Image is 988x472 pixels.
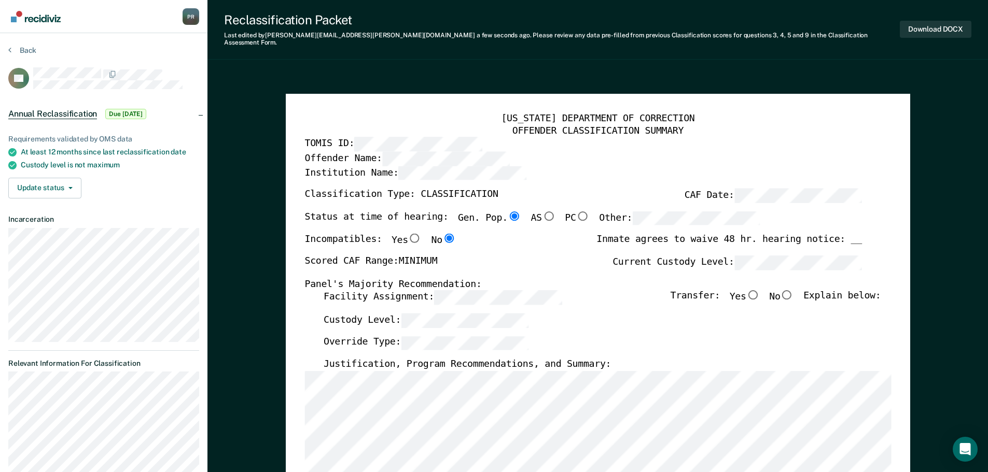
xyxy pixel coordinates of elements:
button: Profile dropdown button [183,8,199,25]
span: Due [DATE] [105,109,146,119]
input: TOMIS ID: [354,137,482,151]
input: Yes [746,290,759,299]
div: Status at time of hearing: [304,211,760,234]
label: CAF Date: [684,188,861,203]
label: Scored CAF Range: MINIMUM [304,255,437,270]
label: Other: [599,211,760,225]
input: Gen. Pop. [507,211,521,220]
input: Offender Name: [382,151,509,166]
div: Custody level is not [21,161,199,169]
label: Offender Name: [304,151,510,166]
label: Override Type: [323,336,528,350]
input: AS [541,211,555,220]
label: Classification Type: CLASSIFICATION [304,188,498,203]
div: P R [183,8,199,25]
input: Institution Name: [398,166,526,180]
label: Current Custody Level: [613,255,862,270]
div: Open Intercom Messenger [953,437,978,462]
div: Requirements validated by OMS data [8,135,199,144]
label: AS [531,211,555,225]
div: Panel's Majority Recommendation: [304,278,861,291]
img: Recidiviz [11,11,61,22]
label: Yes [391,234,421,247]
div: Transfer: Explain below: [670,290,881,313]
label: Justification, Program Recommendations, and Summary: [323,359,610,371]
div: Inmate agrees to waive 48 hr. hearing notice: __ [596,234,862,255]
button: Back [8,46,36,55]
button: Update status [8,178,81,198]
input: Yes [408,234,421,243]
div: Last edited by [PERSON_NAME][EMAIL_ADDRESS][PERSON_NAME][DOMAIN_NAME] . Please review any data pr... [224,32,900,47]
span: maximum [87,161,120,169]
input: No [442,234,455,243]
label: PC [565,211,590,225]
input: CAF Date: [734,188,861,203]
label: Custody Level: [323,313,528,327]
dt: Relevant Information For Classification [8,359,199,368]
label: Gen. Pop. [457,211,521,225]
input: PC [576,211,589,220]
span: a few seconds ago [477,32,530,39]
div: OFFENDER CLASSIFICATION SUMMARY [304,125,891,137]
button: Download DOCX [900,21,971,38]
label: No [769,290,794,305]
input: Other: [632,211,760,225]
div: [US_STATE] DEPARTMENT OF CORRECTION [304,112,891,125]
input: Facility Assignment: [434,290,562,305]
input: No [780,290,794,299]
input: Override Type: [401,336,528,350]
div: Reclassification Packet [224,12,900,27]
label: Yes [729,290,759,305]
label: Institution Name: [304,166,526,180]
label: TOMIS ID: [304,137,482,151]
span: date [171,148,186,156]
input: Current Custody Level: [734,255,861,270]
div: At least 12 months since last reclassification [21,148,199,156]
span: Annual Reclassification [8,109,97,119]
input: Custody Level: [401,313,528,327]
div: Incompatibles: [304,234,456,255]
label: No [431,234,456,247]
dt: Incarceration [8,215,199,224]
label: Facility Assignment: [323,290,561,305]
